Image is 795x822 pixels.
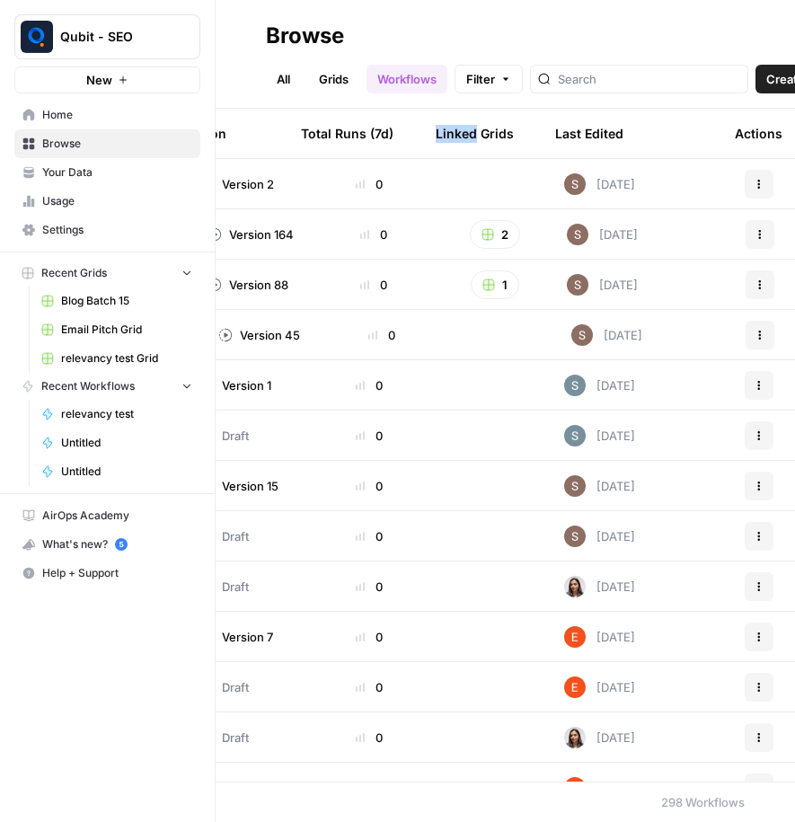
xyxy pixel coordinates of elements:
input: Search [558,70,740,88]
span: New [86,71,112,89]
div: 0 [318,578,420,596]
div: 0 [318,779,420,797]
div: 0 [318,729,420,747]
div: [DATE] [571,324,642,346]
span: relevancy test [61,406,192,422]
span: Recent Workflows [41,378,135,394]
span: Email Pitch Grid [61,322,192,338]
div: Draft [200,527,249,545]
div: 0 [318,427,420,445]
div: 0 [324,276,424,294]
a: Untitled [33,457,200,486]
img: r1t4d3bf2vn6qf7wuwurvsp061ux [564,526,586,547]
span: Untitled [61,464,192,480]
div: Version 7 [200,628,273,646]
span: Recent Grids [41,265,107,281]
div: Version 9 [200,779,274,797]
a: Workflows [367,65,447,93]
span: Your Data [42,164,192,181]
text: 5 [119,540,123,549]
div: 0 [318,527,420,545]
div: [DATE] [564,375,635,396]
span: Home [42,107,192,123]
img: Qubit - SEO Logo [21,21,53,53]
img: 141n3bijxpn8h033wqhh0520kuqr [564,576,586,597]
div: Linked Grids [436,109,514,158]
div: Draft [200,678,249,696]
div: [DATE] [564,475,635,497]
div: Version 1 [200,376,271,394]
div: Version 88 [208,276,288,294]
a: Untitled [33,429,200,457]
span: AirOps Academy [42,508,192,524]
img: r1t4d3bf2vn6qf7wuwurvsp061ux [564,475,586,497]
img: ajf8yqgops6ssyjpn8789yzw4nvp [564,676,586,698]
div: 0 [318,376,420,394]
img: 141n3bijxpn8h033wqhh0520kuqr [564,727,586,748]
button: 2 [470,220,520,249]
a: Usage [14,187,200,216]
a: Grids [308,65,359,93]
div: 0 [324,225,424,243]
div: [DATE] [564,425,635,446]
div: Actions [735,109,782,158]
img: 3zgqy6y2ekfyyy6s4xjwxru18wvg [564,425,586,446]
a: relevancy test [33,400,200,429]
div: 0 [318,678,420,696]
div: 298 Workflows [661,793,745,811]
button: Filter [455,65,523,93]
a: Browse [14,129,200,158]
div: 0 [318,477,420,495]
button: 1 [471,270,519,299]
div: [DATE] [564,676,635,698]
div: [DATE] [564,727,635,748]
div: [DATE] [564,626,635,648]
span: Settings [42,222,192,238]
div: [DATE] [564,777,635,799]
img: r1t4d3bf2vn6qf7wuwurvsp061ux [567,274,588,296]
div: 0 [333,326,430,344]
div: Version 15 [200,477,278,495]
a: Email Pitch Grid [33,315,200,344]
div: Browse [266,22,344,50]
div: [DATE] [564,173,635,195]
img: r1t4d3bf2vn6qf7wuwurvsp061ux [567,224,588,245]
a: All [266,65,301,93]
span: Qubit - SEO [60,28,169,46]
div: Version 2 [200,175,274,193]
span: Help + Support [42,565,192,581]
div: [DATE] [564,576,635,597]
img: r1t4d3bf2vn6qf7wuwurvsp061ux [571,324,593,346]
div: Version 45 [218,326,300,344]
div: [DATE] [567,274,638,296]
button: Workspace: Qubit - SEO [14,14,200,59]
div: What's new? [15,531,199,558]
div: Draft [200,578,249,596]
div: Total Runs (7d) [301,109,393,158]
span: Untitled [61,435,192,451]
a: Blog Batch 15 [33,287,200,315]
div: Version 164 [208,225,294,243]
a: AirOps Academy [14,501,200,530]
span: relevancy test Grid [61,350,192,367]
a: Home [14,101,200,129]
button: Help + Support [14,559,200,588]
span: Blog Batch 15 [61,293,192,309]
img: ajf8yqgops6ssyjpn8789yzw4nvp [564,777,586,799]
a: Settings [14,216,200,244]
img: ajf8yqgops6ssyjpn8789yzw4nvp [564,626,586,648]
span: Filter [466,70,495,88]
span: Usage [42,193,192,209]
a: Your Data [14,158,200,187]
div: 0 [318,628,420,646]
div: Draft [200,427,249,445]
button: What's new? 5 [14,530,200,559]
button: Recent Grids [14,260,200,287]
a: relevancy test Grid [33,344,200,373]
div: [DATE] [567,224,638,245]
span: Browse [42,136,192,152]
img: r1t4d3bf2vn6qf7wuwurvsp061ux [564,173,586,195]
div: 0 [318,175,420,193]
div: Draft [200,729,249,747]
div: Last Edited [555,109,623,158]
